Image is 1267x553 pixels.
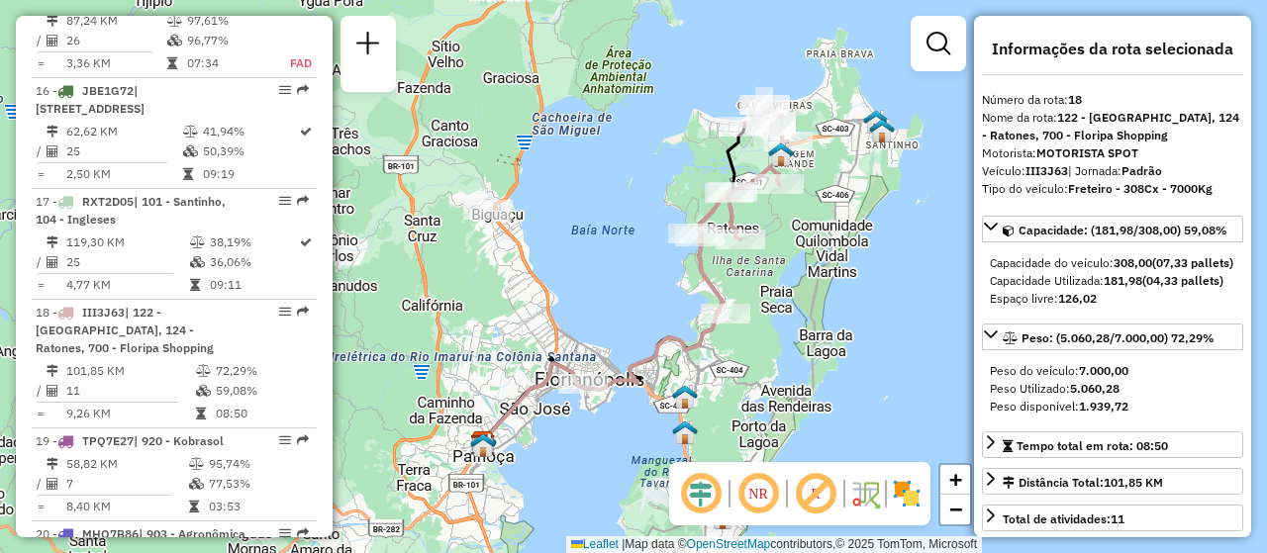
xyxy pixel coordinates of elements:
a: Nova sessão e pesquisa [348,24,388,68]
strong: (04,33 pallets) [1142,273,1223,288]
td: 50,39% [202,141,298,161]
div: Número da rota: [982,91,1243,109]
div: Atividade não roteirizada - IRMAOS SALLES LTDA M [701,304,750,323]
span: 19 - [36,433,224,448]
a: Distância Total:101,85 KM [982,468,1243,495]
i: Tempo total em rota [183,168,193,180]
span: Exibir rótulo [792,470,839,517]
span: | 903 - Agronômica [139,526,245,541]
strong: 11 [1111,511,1124,526]
strong: 7.000,00 [1079,363,1128,378]
span: JBE1G72 [82,83,134,98]
span: Peso: (5.060,28/7.000,00) 72,29% [1022,330,1215,345]
td: FAD [268,53,313,73]
a: Total de atividades:11 [982,505,1243,531]
td: 03:53 [208,497,308,516]
div: Capacidade do veículo: [990,254,1235,272]
span: − [949,497,962,521]
i: Total de Atividades [47,35,58,46]
em: Rota exportada [297,527,309,539]
td: / [36,474,46,494]
strong: III3J63 [1025,163,1068,178]
strong: (07,33 pallets) [1152,255,1233,270]
div: Distância Total: [1003,474,1163,492]
span: Ocultar deslocamento [677,470,725,517]
i: Tempo total em rota [189,501,199,512]
td: = [36,275,46,295]
td: = [36,497,46,516]
i: % de utilização do peso [167,15,182,27]
td: 87,24 KM [65,11,166,31]
span: 17 - [36,194,226,227]
strong: 308,00 [1114,255,1152,270]
td: 36,06% [209,252,298,272]
td: 95,74% [208,454,308,474]
i: Total de Atividades [47,385,58,397]
span: + [949,467,962,492]
i: Distância Total [47,126,58,138]
span: | [622,537,625,551]
td: 7 [65,474,188,494]
td: / [36,381,46,401]
a: OpenStreetMap [687,537,771,551]
td: = [36,164,46,184]
td: 62,62 KM [65,122,182,141]
span: Ocultar NR [734,470,782,517]
span: Peso do veículo: [990,363,1128,378]
em: Rota exportada [297,84,309,96]
td: 101,85 KM [65,361,195,381]
td: 4,77 KM [65,275,189,295]
em: Rota exportada [297,306,309,318]
div: Capacidade Utilizada: [990,272,1235,290]
td: 25 [65,141,182,161]
span: 20 - [36,526,245,541]
div: Veículo: [982,162,1243,180]
div: Atividade não roteirizada - CAROLINA LENUZZA MAC [558,374,608,394]
a: Capacidade: (181,98/308,00) 59,08% [982,216,1243,242]
h4: Informações da rota selecionada [982,40,1243,58]
td: 59,08% [215,381,309,401]
td: 72,29% [215,361,309,381]
span: | Jornada: [1068,163,1162,178]
i: % de utilização do peso [183,126,198,138]
div: Espaço livre: [990,290,1235,308]
span: RXT2D05 [82,194,134,209]
img: 2311 - Warecloud Vargem do Bom Jesus [869,118,895,143]
td: / [36,252,46,272]
i: % de utilização da cubagem [189,478,204,490]
td: 07:34 [186,53,268,73]
em: Opções [279,84,291,96]
i: Total de Atividades [47,256,58,268]
i: Tempo total em rota [167,57,177,69]
a: Zoom out [940,495,970,524]
td: 09:19 [202,164,298,184]
i: Distância Total [47,236,58,248]
img: FAD - Vargem Grande [768,141,794,167]
i: % de utilização da cubagem [190,256,205,268]
td: 11 [65,381,195,401]
td: 8,40 KM [65,497,188,516]
div: Peso disponível: [990,398,1235,415]
em: Opções [279,195,291,207]
strong: 1.939,72 [1079,399,1128,414]
img: Ilha Centro [672,384,698,410]
span: Capacidade: (181,98/308,00) 59,08% [1019,223,1227,237]
strong: 122 - [GEOGRAPHIC_DATA], 124 - Ratones, 700 - Floripa Shopping​ [982,110,1239,142]
a: Peso: (5.060,28/7.000,00) 72,29% [982,323,1243,350]
strong: MOTORISTA SPOT [1036,145,1138,160]
td: 25 [65,252,189,272]
td: 41,94% [202,122,298,141]
td: 58,82 KM [65,454,188,474]
img: PA Ilha [863,109,889,135]
td: / [36,141,46,161]
img: 712 UDC Full Palhoça [470,432,496,458]
strong: 5.060,28 [1070,381,1120,396]
td: 3,36 KM [65,53,166,73]
div: Atividade não roteirizada - 62.117.394 VOLCINEI RIBEIRO PINTO [463,200,513,220]
span: | 920 - Kobrasol [134,433,224,448]
i: Rota otimizada [300,236,312,248]
strong: Freteiro - 308Cx - 7000Kg [1068,181,1213,196]
span: 18 - [36,305,214,355]
span: TPQ7E27 [82,433,134,448]
img: CDD Florianópolis [470,430,496,456]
